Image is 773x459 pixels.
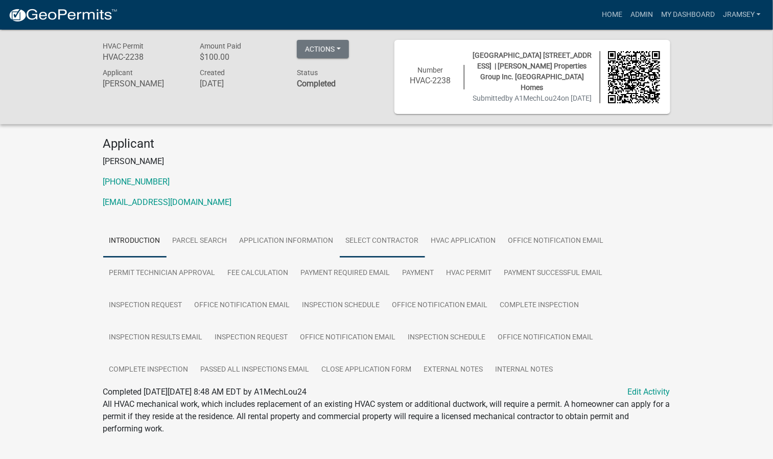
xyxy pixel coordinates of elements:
[233,225,340,258] a: Application Information
[405,76,457,85] h6: HVAC-2238
[294,322,402,354] a: Office Notification Email
[628,386,670,398] a: Edit Activity
[103,257,222,290] a: Permit Technician Approval
[103,197,232,207] a: [EMAIL_ADDRESS][DOMAIN_NAME]
[103,289,189,322] a: Inspection Request
[103,354,195,386] a: Complete Inspection
[103,398,670,435] p: All HVAC mechanical work, which includes replacement of an existing HVAC system or additional duc...
[103,136,670,151] h4: Applicant
[103,155,670,168] p: [PERSON_NAME]
[103,52,185,62] h6: HVAC-2238
[473,94,592,102] span: Submitted on [DATE]
[195,354,316,386] a: Passed All Inspections Email
[440,257,498,290] a: HVAC Permit
[657,5,719,25] a: My Dashboard
[598,5,626,25] a: Home
[222,257,295,290] a: Fee Calculation
[417,66,443,74] span: Number
[473,51,592,91] span: [GEOGRAPHIC_DATA] [STREET_ADDRESS] | [PERSON_NAME] Properties Group Inc. [GEOGRAPHIC_DATA] Homes
[316,354,418,386] a: Close Application Form
[200,79,282,88] h6: [DATE]
[167,225,233,258] a: Parcel search
[396,257,440,290] a: Payment
[626,5,657,25] a: Admin
[189,289,296,322] a: Office Notification Email
[297,79,336,88] strong: Completed
[297,68,318,77] span: Status
[200,52,282,62] h6: $100.00
[719,5,765,25] a: jramsey
[489,354,559,386] a: Internal Notes
[297,40,349,58] button: Actions
[492,322,600,354] a: Office Notification Email
[200,42,241,50] span: Amount Paid
[494,289,585,322] a: Complete Inspection
[103,68,133,77] span: Applicant
[386,289,494,322] a: Office Notification Email
[505,94,561,102] span: by A1MechLou24
[209,322,294,354] a: Inspection Request
[608,51,660,103] img: QR code
[295,257,396,290] a: Payment Required Email
[418,354,489,386] a: External Notes
[200,68,225,77] span: Created
[340,225,425,258] a: Select contractor
[402,322,492,354] a: Inspection Schedule
[103,79,185,88] h6: [PERSON_NAME]
[296,289,386,322] a: Inspection Schedule
[103,387,307,397] span: Completed [DATE][DATE] 8:48 AM EDT by A1MechLou24
[502,225,610,258] a: Office Notification Email
[498,257,609,290] a: Payment Successful Email
[425,225,502,258] a: HVAC Application
[103,177,170,187] a: [PHONE_NUMBER]
[103,42,144,50] span: HVAC Permit
[103,225,167,258] a: Introduction
[103,322,209,354] a: Inspection Results Email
